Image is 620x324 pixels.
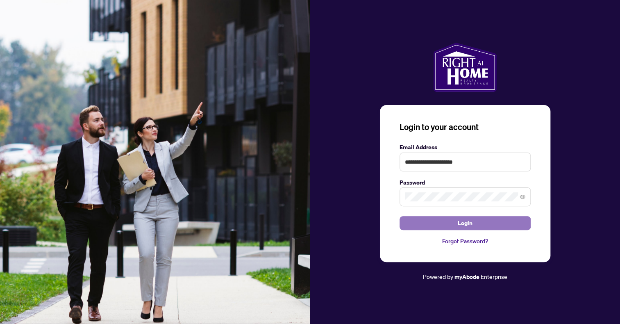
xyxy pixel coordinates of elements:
span: Enterprise [481,273,507,280]
span: eye [520,194,525,200]
a: myAbode [454,272,479,281]
span: Login [458,217,472,230]
button: Login [400,216,531,230]
span: Powered by [423,273,453,280]
a: Forgot Password? [400,237,531,246]
label: Email Address [400,143,531,152]
img: ma-logo [433,43,497,92]
h3: Login to your account [400,121,531,133]
label: Password [400,178,531,187]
